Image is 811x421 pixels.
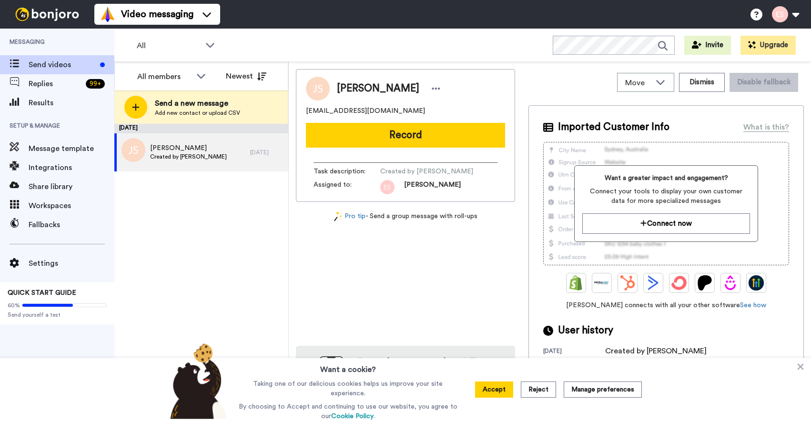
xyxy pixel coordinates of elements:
[564,381,642,398] button: Manage preferences
[29,258,114,269] span: Settings
[122,138,145,162] img: js.png
[582,173,750,183] span: Want a greater impact and engagement?
[625,77,651,89] span: Move
[8,301,20,309] span: 60%
[404,180,461,194] span: [PERSON_NAME]
[314,180,380,194] span: Assigned to:
[8,290,76,296] span: QUICK START GUIDE
[137,40,201,51] span: All
[306,123,505,148] button: Record
[558,120,669,134] span: Imported Customer Info
[29,143,114,154] span: Message template
[29,162,114,173] span: Integrations
[331,413,374,420] a: Cookie Policy
[568,275,584,291] img: Shopify
[236,379,460,398] p: Taking one of our delicious cookies helps us improve your site experience.
[353,355,506,382] h4: Record from your phone! Try our app [DATE]
[679,73,725,92] button: Dismiss
[743,121,789,133] div: What is this?
[306,77,330,100] img: Image of Jenn Sulewski
[320,358,376,375] h3: Want a cookie?
[684,36,731,55] button: Invite
[29,219,114,231] span: Fallbacks
[334,211,365,221] a: Pro tip
[334,211,343,221] img: magic-wand.svg
[620,275,635,291] img: Hubspot
[723,275,738,291] img: Drip
[155,109,240,117] span: Add new contact or upload CSV
[305,356,344,408] img: download
[250,149,284,156] div: [DATE]
[380,180,395,194] img: 99d46333-7e37-474d-9b1c-0ea629eb1775.png
[543,347,605,357] div: [DATE]
[582,187,750,206] span: Connect your tools to display your own customer data for more specialized messages
[155,98,240,109] span: Send a new message
[150,143,227,153] span: [PERSON_NAME]
[697,275,712,291] img: Patreon
[475,381,513,398] button: Accept
[337,81,419,96] span: [PERSON_NAME]
[236,402,460,421] p: By choosing to Accept and continuing to use our website, you agree to our .
[380,167,473,176] span: Created by [PERSON_NAME]
[86,79,105,89] div: 99 +
[100,7,115,22] img: vm-color.svg
[558,323,613,338] span: User history
[730,73,798,92] button: Disable fallback
[314,167,380,176] span: Task description :
[137,71,192,82] div: All members
[121,8,193,21] span: Video messaging
[29,200,114,211] span: Workspaces
[671,275,687,291] img: ConvertKit
[150,153,227,160] span: Created by [PERSON_NAME]
[646,275,661,291] img: ActiveCampaign
[296,211,515,221] div: - Send a group message with roll-ups
[29,97,114,109] span: Results
[29,59,96,70] span: Send videos
[8,311,107,319] span: Send yourself a test
[219,67,274,86] button: Newest
[740,302,766,309] a: See how
[582,213,750,234] button: Connect now
[543,301,789,310] span: [PERSON_NAME] connects with all your other software
[740,36,796,55] button: Upgrade
[605,345,707,357] div: Created by [PERSON_NAME]
[162,343,232,419] img: bear-with-cookie.png
[11,8,83,21] img: bj-logo-header-white.svg
[114,124,288,133] div: [DATE]
[749,275,764,291] img: GoHighLevel
[306,106,425,116] span: [EMAIL_ADDRESS][DOMAIN_NAME]
[29,181,114,192] span: Share library
[594,275,609,291] img: Ontraport
[29,78,82,90] span: Replies
[521,381,556,398] button: Reject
